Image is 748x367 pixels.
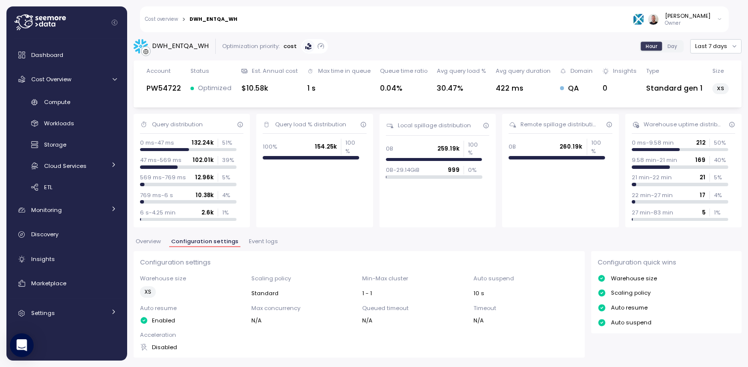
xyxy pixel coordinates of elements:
[283,42,297,50] p: cost
[140,191,173,199] p: 769 ms-6 s
[222,42,280,50] div: Optimization priority:
[665,20,710,27] p: Owner
[222,191,236,199] p: 4 %
[140,209,176,216] p: 6 s-4.25 min
[140,139,174,147] p: 0 ms-47 ms
[10,94,123,110] a: Compute
[251,274,356,282] p: Scaling policy
[31,230,58,238] span: Discovery
[222,156,236,164] p: 39 %
[152,41,209,51] div: DWH_ENTQA_WH
[611,274,657,282] p: Warehouse size
[171,239,238,244] span: Configuration settings
[611,304,648,312] p: Auto resume
[44,119,74,127] span: Workloads
[646,83,702,94] div: Standard gen 1
[222,209,236,216] p: 1 %
[10,225,123,245] a: Discovery
[315,143,337,151] p: 154.25k
[468,166,482,174] p: 0 %
[140,316,245,324] div: Enabled
[603,83,637,94] div: 0
[10,200,123,220] a: Monitoring
[386,145,393,153] p: 0B
[611,318,652,326] p: Auto suspend
[473,316,578,324] div: N/A
[145,17,178,22] a: Cost overview
[648,14,658,24] img: ACg8ocLvvornSZte8hykj4Ql_Uo4KADYwCbdhP6l2wzgeKKnI41QWxw=s96-c
[222,173,236,181] p: 5 %
[520,120,599,128] div: Remote spillage distribution
[496,83,551,94] div: 422 ms
[140,258,578,267] p: Configuration settings
[44,183,52,191] span: ETL
[152,120,203,128] div: Query distribution
[570,67,593,75] div: Domain
[249,239,278,244] span: Event logs
[667,43,677,50] span: Day
[192,156,214,164] p: 102.01k
[362,316,467,324] div: N/A
[380,83,427,94] div: 0.04%
[251,289,356,297] div: Standard
[714,209,728,216] p: 1 %
[509,143,516,151] p: 0B
[696,139,705,147] p: 212
[10,304,123,323] a: Settings
[437,67,486,75] div: Avg query load %
[717,83,724,94] span: XS
[644,120,722,128] div: Warehouse uptime distribution
[362,304,467,312] p: Queued timeout
[437,145,460,153] p: 259.19k
[140,274,245,282] p: Warehouse size
[307,83,370,94] div: 1 s
[140,156,182,164] p: 47 ms-569 ms
[560,83,593,94] div: QA
[140,173,186,181] p: 569 ms-769 ms
[665,12,710,20] div: [PERSON_NAME]
[473,304,578,312] p: Timeout
[10,69,123,89] a: Cost Overview
[108,19,121,26] button: Collapse navigation
[714,173,728,181] p: 5 %
[44,162,87,170] span: Cloud Services
[437,83,486,94] div: 30.47%
[380,67,427,75] div: Queue time ratio
[31,255,55,263] span: Insights
[191,139,214,147] p: 132.24k
[140,331,245,339] p: Acceleration
[182,16,186,23] div: >
[714,139,728,147] p: 50 %
[31,309,55,317] span: Settings
[275,120,346,128] div: Query load % distribution
[700,191,705,199] p: 17
[591,139,605,155] p: 100 %
[140,304,245,312] p: Auto resume
[251,316,356,324] div: N/A
[702,209,705,216] p: 5
[712,67,724,75] div: Size
[318,67,371,75] div: Max time in queue
[198,83,232,93] p: Optimized
[633,14,644,24] img: 68bfcb35cd6837274e8268f7.PNG
[632,191,673,199] p: 22 min-27 min
[251,304,356,312] p: Max concurrency
[613,67,637,75] div: Insights
[263,143,277,151] p: 100%
[44,98,70,106] span: Compute
[386,166,420,174] p: 0B-29.14GiB
[44,141,66,149] span: Storage
[700,173,705,181] p: 21
[714,156,728,164] p: 40 %
[241,83,298,94] div: $10.58k
[10,179,123,195] a: ETL
[146,67,171,75] div: Account
[695,156,705,164] p: 169
[646,43,657,50] span: Hour
[632,139,674,147] p: 0 ms-9.58 min
[496,67,551,75] div: Avg query duration
[136,239,161,244] span: Overview
[10,157,123,174] a: Cloud Services
[345,139,359,155] p: 100 %
[646,67,659,75] div: Type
